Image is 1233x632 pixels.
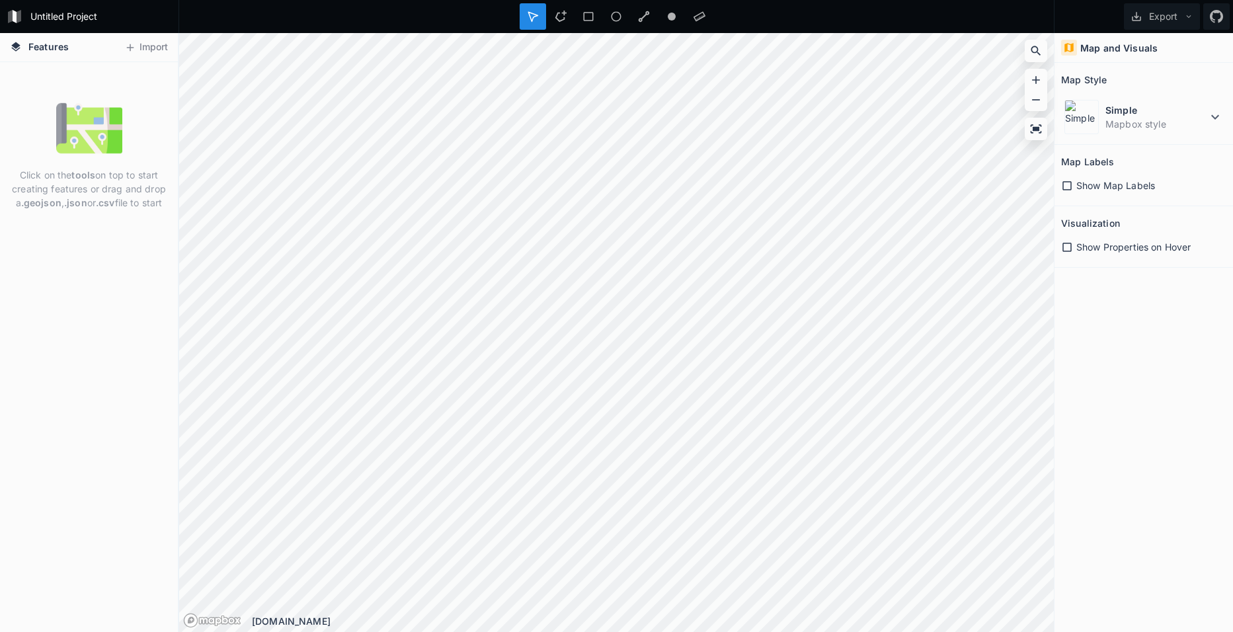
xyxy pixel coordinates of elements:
dt: Simple [1105,103,1207,117]
h2: Visualization [1061,213,1120,233]
span: Show Map Labels [1076,178,1155,192]
a: Mapbox logo [183,613,241,628]
h2: Map Labels [1061,151,1114,172]
img: empty [56,95,122,161]
span: Features [28,40,69,54]
div: [DOMAIN_NAME] [252,614,1054,628]
img: Simple [1064,100,1099,134]
dd: Mapbox style [1105,117,1207,131]
button: Export [1124,3,1200,30]
span: Show Properties on Hover [1076,240,1191,254]
strong: tools [71,169,95,180]
h2: Map Style [1061,69,1107,90]
h4: Map and Visuals [1080,41,1158,55]
strong: .csv [96,197,115,208]
strong: .json [64,197,87,208]
button: Import [118,37,175,58]
p: Click on the on top to start creating features or drag and drop a , or file to start [10,168,168,210]
strong: .geojson [21,197,61,208]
